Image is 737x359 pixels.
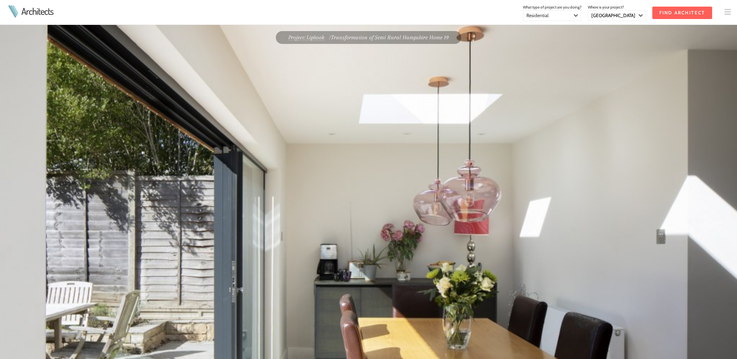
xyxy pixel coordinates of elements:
[276,31,461,44] div: Transformation of Semi Rural Hampshire Home 19
[6,5,20,17] img: Architects
[288,34,324,41] a: Project: Liphook
[523,5,582,10] span: What type of project are you doing?
[329,34,331,40] span: /
[652,7,712,19] input: Find Architect
[21,7,53,16] a: Architects
[588,5,624,10] span: Where is your project?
